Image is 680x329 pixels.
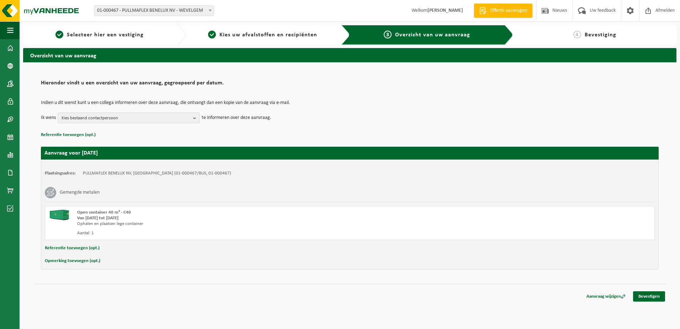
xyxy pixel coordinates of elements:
a: Bevestigen [633,291,665,302]
button: Referentie toevoegen (opt.) [45,244,100,253]
strong: [PERSON_NAME] [427,8,463,13]
strong: Plaatsingsadres: [45,171,76,176]
strong: Van [DATE] tot [DATE] [77,216,118,220]
span: 1 [55,31,63,38]
button: Opmerking toevoegen (opt.) [45,256,100,266]
span: Offerte aanvragen [488,7,529,14]
td: PULLMAFLEX BENELUX NV, [GEOGRAPHIC_DATA] (01-000467/BUS, 01-000467) [83,171,231,176]
a: 1Selecteer hier een vestiging [27,31,172,39]
span: Selecteer hier een vestiging [67,32,144,38]
h3: Gemengde metalen [60,187,100,198]
span: 01-000467 - PULLMAFLEX BENELUX NV - WEVELGEM [94,6,214,16]
span: 01-000467 - PULLMAFLEX BENELUX NV - WEVELGEM [94,5,214,16]
button: Referentie toevoegen (opt.) [41,130,96,140]
p: Ik wens [41,113,56,123]
span: 2 [208,31,216,38]
a: Aanvraag wijzigen [581,291,631,302]
h2: Overzicht van uw aanvraag [23,48,676,62]
span: Bevestiging [585,32,616,38]
p: Indien u dit wenst kunt u een collega informeren over deze aanvraag, die ontvangt dan een kopie v... [41,100,659,105]
span: Kies uw afvalstoffen en recipiënten [219,32,317,38]
span: 4 [573,31,581,38]
span: Open container 40 m³ - C40 [77,210,131,215]
a: 2Kies uw afvalstoffen en recipiënten [190,31,335,39]
div: Ophalen en plaatsen lege container [77,221,378,227]
span: Kies bestaand contactpersoon [62,113,190,124]
div: Aantal: 1 [77,230,378,236]
p: te informeren over deze aanvraag. [202,113,271,123]
h2: Hieronder vindt u een overzicht van uw aanvraag, gegroepeerd per datum. [41,80,659,90]
a: Offerte aanvragen [474,4,532,18]
span: Overzicht van uw aanvraag [395,32,470,38]
button: Kies bestaand contactpersoon [58,113,200,123]
span: 3 [384,31,392,38]
strong: Aanvraag voor [DATE] [44,150,98,156]
img: HK-XC-40-GN-00.png [49,210,70,220]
